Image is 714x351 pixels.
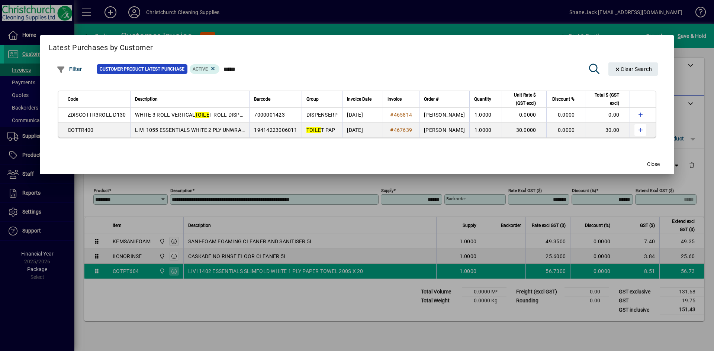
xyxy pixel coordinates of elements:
[135,95,245,103] div: Description
[390,127,393,133] span: #
[306,127,335,133] span: T PAP
[647,160,660,168] span: Close
[394,112,412,118] span: 465814
[254,95,297,103] div: Barcode
[474,95,498,103] div: Quantity
[585,108,630,123] td: 0.00
[254,95,270,103] span: Barcode
[135,127,337,133] span: LIVI 1055 ESSENTIALS WHITE 2 PLY UNWRAPPED T ROLLS 400S X 36 (6X6PK)
[552,95,575,103] span: Discount %
[254,127,297,133] span: 19414223006011
[502,108,546,123] td: 0.0000
[193,66,208,72] span: Active
[135,95,158,103] span: Description
[387,126,415,134] a: #467639
[306,95,319,103] span: Group
[469,123,502,137] td: 1.0000
[469,108,502,123] td: 1.0000
[40,35,675,57] h2: Latest Purchases by Customer
[254,112,285,118] span: 7000001423
[502,123,546,137] td: 30.0000
[342,108,383,123] td: [DATE]
[190,64,219,74] mat-chip: Product Activation Status: Active
[100,65,184,73] span: Customer Product Latest Purchase
[424,95,438,103] span: Order #
[195,112,209,118] em: TOILE
[347,95,378,103] div: Invoice Date
[306,127,321,133] em: TOILE
[68,95,78,103] span: Code
[387,95,402,103] span: Invoice
[546,123,585,137] td: 0.0000
[641,158,665,171] button: Close
[387,95,415,103] div: Invoice
[387,111,415,119] a: #465814
[68,112,126,118] span: ZDISCOTTR3ROLL D130
[546,108,585,123] td: 0.0000
[614,66,652,72] span: Clear Search
[306,112,338,118] span: DISPENSERP
[135,112,355,118] span: WHITE 3 ROLL VERTICAL T ROLL DISPENSER FOL - D130W (TP:280 (3051), 400 (3050)
[390,112,393,118] span: #
[68,95,126,103] div: Code
[474,95,491,103] span: Quantity
[506,91,543,107] div: Unit Rate $ (GST excl)
[306,95,338,103] div: Group
[55,62,84,76] button: Filter
[419,123,469,137] td: [PERSON_NAME]
[506,91,536,107] span: Unit Rate $ (GST excl)
[590,91,619,107] span: Total $ (GST excl)
[68,127,94,133] span: COTTR400
[585,123,630,137] td: 30.00
[551,95,581,103] div: Discount %
[608,62,658,76] button: Clear
[419,108,469,123] td: [PERSON_NAME]
[590,91,626,107] div: Total $ (GST excl)
[424,95,465,103] div: Order #
[342,123,383,137] td: [DATE]
[394,127,412,133] span: 467639
[57,66,82,72] span: Filter
[347,95,372,103] span: Invoice Date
